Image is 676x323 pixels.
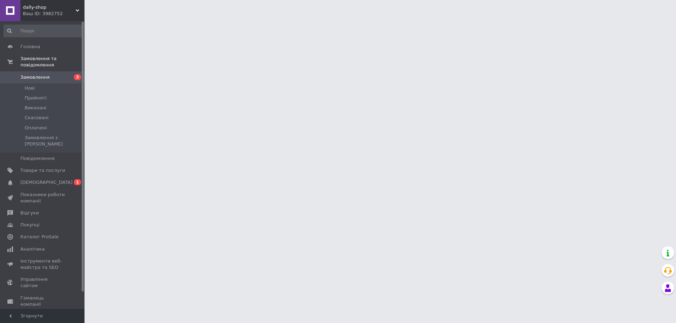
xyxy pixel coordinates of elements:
[25,135,82,147] span: Замовлення з [PERSON_NAME]
[20,222,39,228] span: Покупці
[20,295,65,308] span: Гаманець компанії
[20,276,65,289] span: Управління сайтом
[20,246,45,252] span: Аналітика
[20,44,40,50] span: Головна
[20,234,58,240] span: Каталог ProSale
[74,179,81,185] span: 1
[74,74,81,80] span: 3
[23,11,84,17] div: Ваш ID: 3982752
[20,155,55,162] span: Повідомлення
[25,95,46,101] span: Прийняті
[25,115,49,121] span: Скасовані
[25,105,46,111] span: Виконані
[23,4,76,11] span: dally-shop
[20,258,65,271] span: Інструменти веб-майстра та SEO
[20,74,50,80] span: Замовлення
[20,179,73,186] span: [DEMOGRAPHIC_DATA]
[25,85,35,91] span: Нові
[20,210,39,216] span: Відгуки
[4,25,83,37] input: Пошук
[20,56,84,68] span: Замовлення та повідомлення
[25,125,47,131] span: Оплачені
[20,192,65,204] span: Показники роботи компанії
[20,167,65,174] span: Товари та послуги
